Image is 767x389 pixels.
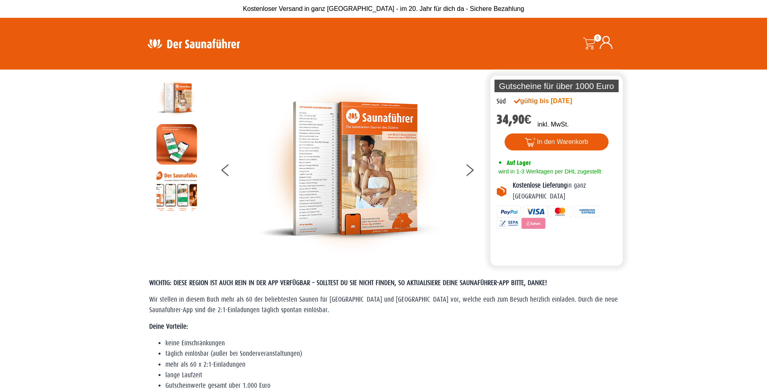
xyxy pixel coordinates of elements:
div: gültig bis [DATE] [514,96,590,106]
li: keine Einschränkungen [165,338,618,349]
img: der-saunafuehrer-2025-sued [259,78,441,260]
span: Kostenloser Versand in ganz [GEOGRAPHIC_DATA] - im 20. Jahr für dich da - Sichere Bezahlung [243,5,524,12]
li: täglich einlösbar (außer bei Sonderveranstaltungen) [165,349,618,359]
span: Wir stellen in diesem Buch mehr als 60 der beliebtesten Saunen für [GEOGRAPHIC_DATA] und [GEOGRAP... [149,296,618,314]
span: wird in 1-3 Werktagen per DHL zugestellt [497,168,601,175]
p: inkl. MwSt. [537,120,568,129]
span: 0 [594,34,601,42]
bdi: 34,90 [497,112,532,127]
button: In den Warenkorb [505,133,609,150]
div: Süd [497,96,506,107]
img: der-saunafuehrer-2025-sued [156,78,197,118]
img: MOCKUP-iPhone_regional [156,124,197,165]
p: Gutscheine für über 1000 Euro [494,80,619,92]
li: lange Laufzeit [165,370,618,381]
p: in ganz [GEOGRAPHIC_DATA] [513,180,617,202]
span: € [524,112,532,127]
img: Anleitung7tn [156,171,197,211]
li: mehr als 60 x 2:1-Einladungen [165,359,618,370]
span: WICHTIG: DIESE REGION IST AUCH REIN IN DER APP VERFÜGBAR – SOLLTEST DU SIE NICHT FINDEN, SO AKTUA... [149,279,547,287]
span: Auf Lager [507,159,531,167]
b: Kostenlose Lieferung [513,182,567,189]
strong: Deine Vorteile: [149,323,188,330]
